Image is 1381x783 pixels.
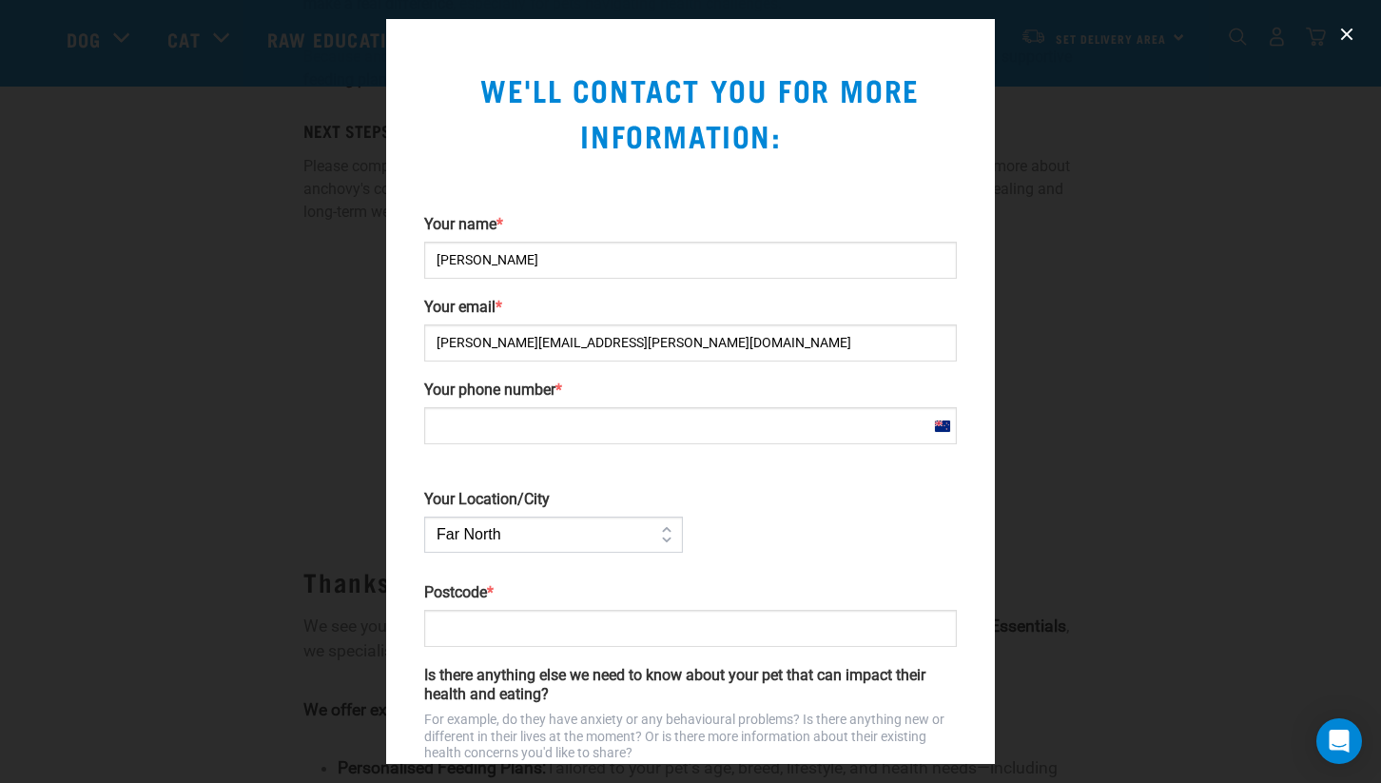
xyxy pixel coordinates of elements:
[927,408,956,443] div: New Zealand: +64
[424,666,957,704] label: Is there anything else we need to know about your pet that can impact their health and eating?
[424,381,957,400] label: Your phone number
[424,215,957,234] label: Your name
[461,81,920,143] span: We'll contact you for more information:
[424,583,957,602] label: Postcode
[424,712,957,762] p: For example, do they have anxiety or any behavioural problems? Is there anything new or different...
[424,490,683,509] label: Your Location/City
[1316,718,1362,764] div: Open Intercom Messenger
[424,298,957,317] label: Your email
[1332,19,1362,49] button: close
